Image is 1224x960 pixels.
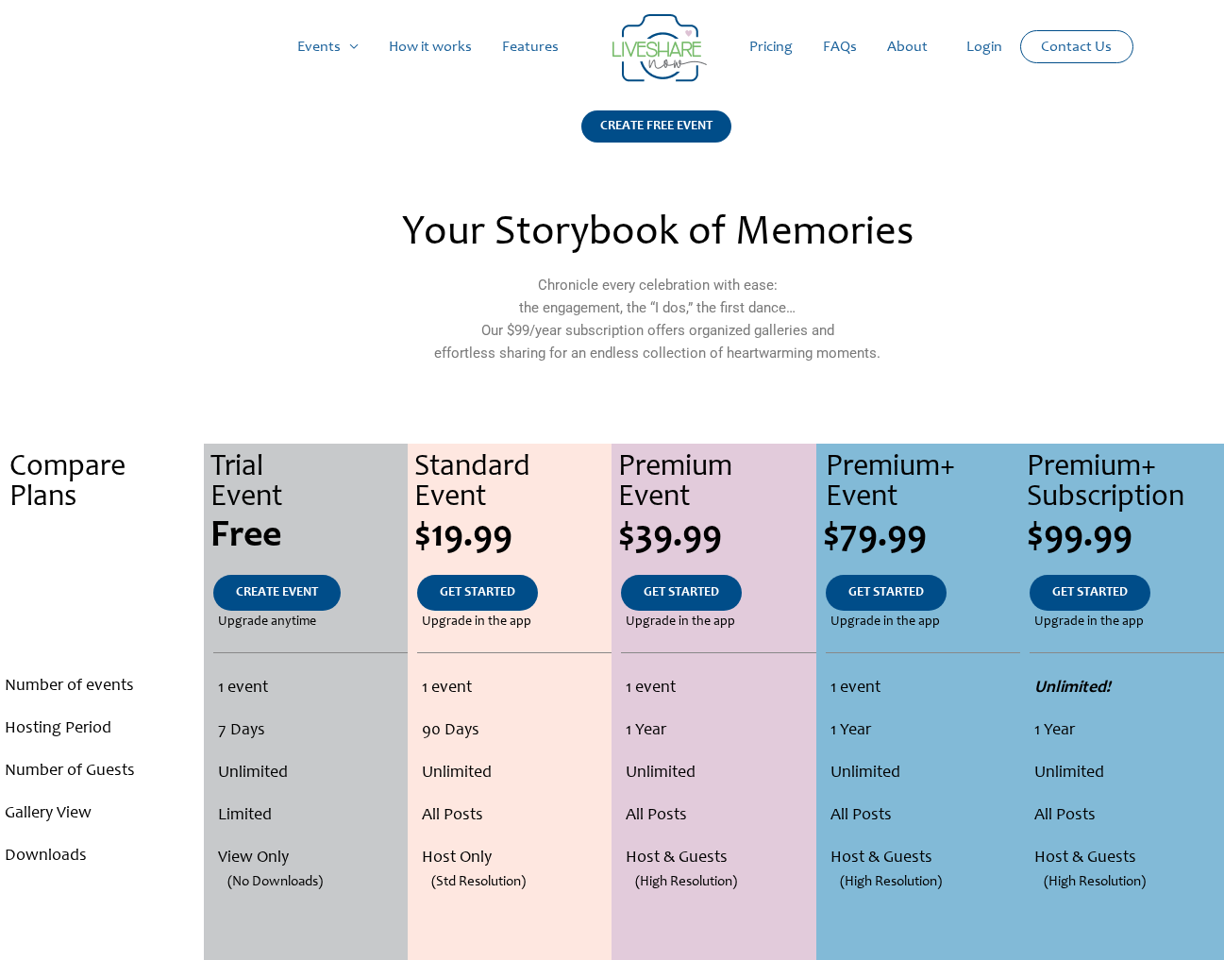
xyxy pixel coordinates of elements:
span: CREATE EVENT [236,586,318,599]
span: . [97,518,107,556]
div: Compare Plans [9,453,204,514]
li: Unlimited [830,752,1015,795]
li: Unlimited [218,752,402,795]
li: Hosting Period [5,708,199,750]
a: Pricing [734,17,808,77]
li: Unlimited [422,752,607,795]
a: GET STARTED [1030,575,1150,611]
li: Host Only [422,837,607,880]
span: . [100,586,104,599]
a: CREATE FREE EVENT [581,110,731,166]
nav: Site Navigation [33,17,1191,77]
span: GET STARTED [440,586,515,599]
li: 1 event [830,667,1015,710]
span: GET STARTED [644,586,719,599]
li: 1 event [218,667,402,710]
span: (High Resolution) [635,861,737,903]
a: About [872,17,943,77]
div: Premium Event [618,453,815,514]
a: FAQs [808,17,872,77]
p: Chronicle every celebration with ease: the engagement, the “I dos,” the first dance… Our $99/year... [248,274,1065,364]
a: . [77,575,126,611]
img: LiveShare logo - Capture & Share Event Memories [612,14,707,82]
a: GET STARTED [417,575,538,611]
span: Upgrade anytime [218,611,316,633]
a: GET STARTED [621,575,742,611]
span: GET STARTED [1052,586,1128,599]
li: Downloads [5,835,199,878]
a: Features [487,17,574,77]
span: GET STARTED [848,586,924,599]
span: Upgrade in the app [422,611,531,633]
li: All Posts [422,795,607,837]
a: Events [282,17,374,77]
li: View Only [218,837,402,880]
div: $39.99 [618,518,815,556]
li: Host & Guests [830,837,1015,880]
li: Host & Guests [626,837,811,880]
span: (Std Resolution) [431,861,526,903]
span: (High Resolution) [1044,861,1146,903]
li: Limited [218,795,402,837]
li: All Posts [626,795,811,837]
a: Contact Us [1026,31,1127,62]
a: Login [951,17,1017,77]
li: All Posts [830,795,1015,837]
li: Number of events [5,665,199,708]
div: Trial Event [210,453,408,514]
a: How it works [374,17,487,77]
li: Unlimited [626,752,811,795]
li: 90 Days [422,710,607,752]
span: (High Resolution) [840,861,942,903]
h2: Your Storybook of Memories [248,213,1065,255]
li: 1 event [422,667,607,710]
a: GET STARTED [826,575,947,611]
li: 1 event [626,667,811,710]
div: $99.99 [1027,518,1224,556]
li: All Posts [1034,795,1219,837]
span: Upgrade in the app [1034,611,1144,633]
div: CREATE FREE EVENT [581,110,731,143]
span: Upgrade in the app [830,611,940,633]
strong: Unlimited! [1034,680,1111,697]
li: Host & Guests [1034,837,1219,880]
div: $79.99 [823,518,1020,556]
li: 1 Year [1034,710,1219,752]
div: Free [210,518,408,556]
span: (No Downloads) [227,861,323,903]
span: Upgrade in the app [626,611,735,633]
li: Unlimited [1034,752,1219,795]
div: Premium+ Subscription [1027,453,1224,514]
li: 1 Year [626,710,811,752]
li: Number of Guests [5,750,199,793]
li: 7 Days [218,710,402,752]
li: 1 Year [830,710,1015,752]
div: Standard Event [414,453,612,514]
a: CREATE EVENT [213,575,341,611]
div: $19.99 [414,518,612,556]
li: Gallery View [5,793,199,835]
span: . [100,615,104,629]
div: Premium+ Event [826,453,1020,514]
